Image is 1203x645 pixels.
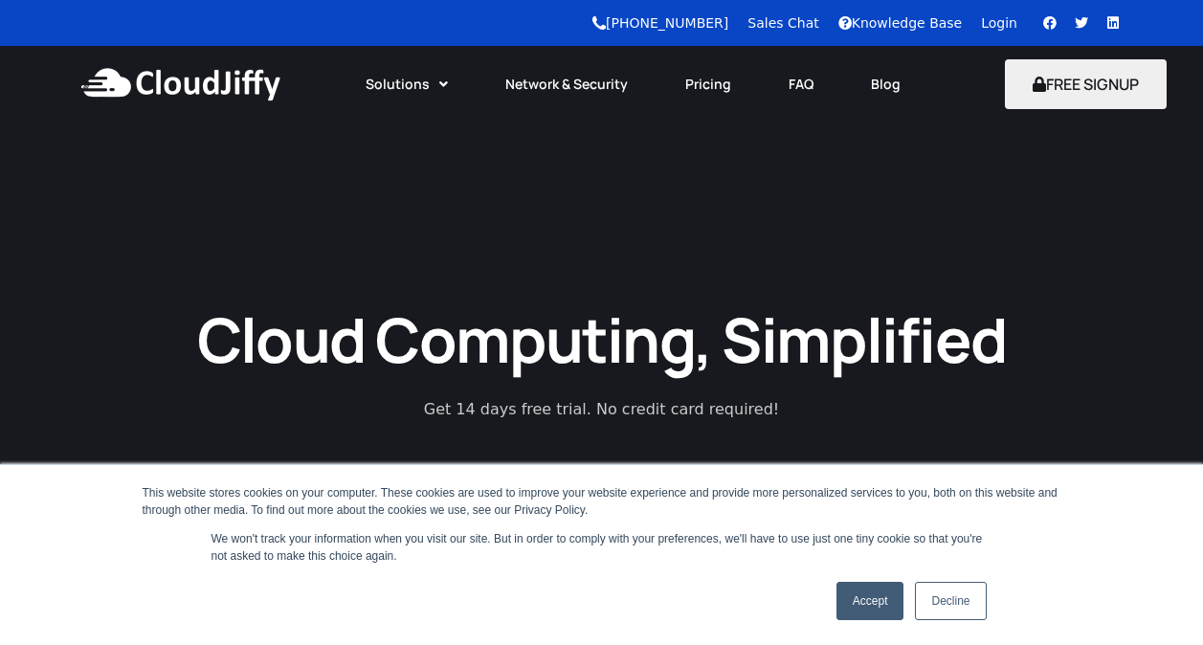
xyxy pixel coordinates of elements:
[1005,74,1167,95] a: FREE SIGNUP
[842,63,929,105] a: Blog
[915,582,986,620] a: Decline
[838,15,963,31] a: Knowledge Base
[657,63,760,105] a: Pricing
[171,300,1033,379] h1: Cloud Computing, Simplified
[981,15,1017,31] a: Login
[212,530,992,565] p: We won't track your information when you visit our site. But in order to comply with your prefere...
[143,484,1061,519] div: This website stores cookies on your computer. These cookies are used to improve your website expe...
[836,582,904,620] a: Accept
[760,63,842,105] a: FAQ
[477,63,657,105] a: Network & Security
[337,63,477,105] a: Solutions
[339,398,865,421] p: Get 14 days free trial. No credit card required!
[1005,59,1167,109] button: FREE SIGNUP
[747,15,818,31] a: Sales Chat
[592,15,728,31] a: [PHONE_NUMBER]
